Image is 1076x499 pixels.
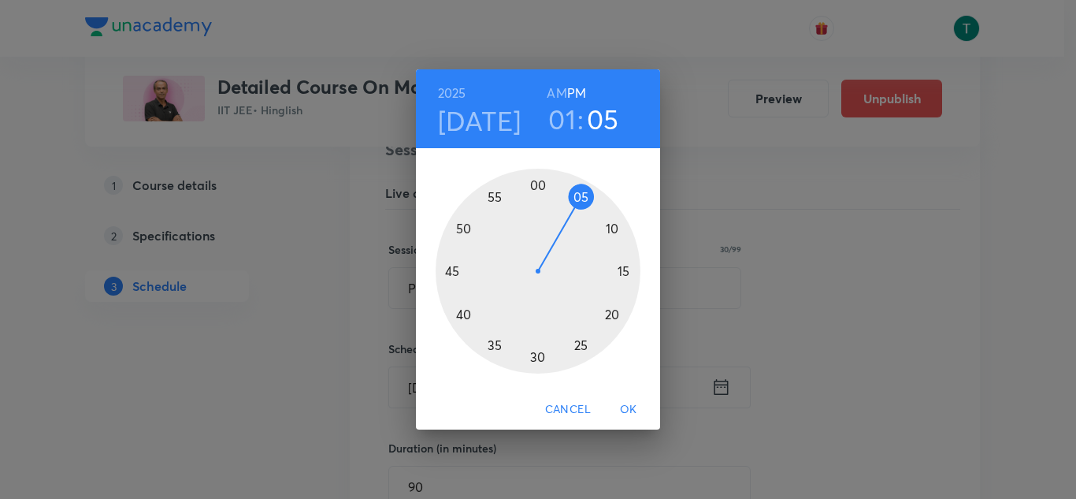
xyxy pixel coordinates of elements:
button: OK [603,395,654,424]
button: Cancel [539,395,597,424]
h3: : [577,102,584,136]
span: OK [610,400,647,419]
button: PM [567,82,586,104]
button: 05 [587,102,619,136]
button: 2025 [438,82,466,104]
button: AM [547,82,566,104]
button: [DATE] [438,104,521,137]
button: 01 [548,102,576,136]
span: Cancel [545,400,591,419]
